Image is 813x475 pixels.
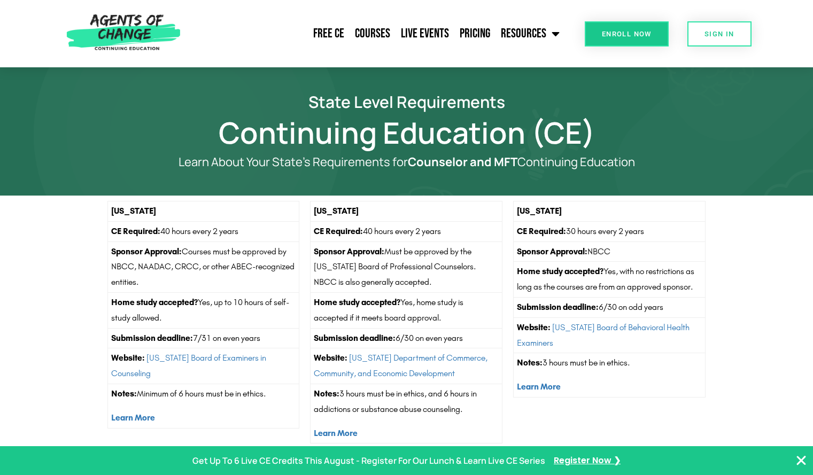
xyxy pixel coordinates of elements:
[517,322,690,348] a: [US_STATE] Board of Behavioral Health Examiners
[185,20,565,47] nav: Menu
[111,412,155,423] a: Learn More
[111,333,193,343] strong: Submission deadline:
[396,20,454,47] a: Live Events
[585,21,669,46] a: Enroll Now
[314,206,359,216] strong: [US_STATE]
[517,357,543,368] strong: Notes:
[107,242,299,292] td: Courses must be approved by NBCC, NAADAC, CRCC, or other ABEC-recognized entities.
[314,388,339,399] strong: Notes:
[111,386,296,402] p: Minimum of 6 hours must be in ethics.
[454,20,495,47] a: Pricing
[311,242,502,292] td: Must be approved by the [US_STATE] Board of Professional Counselors. NBCC is also generally accep...
[145,155,669,169] p: Learn About Your State’s Requirements for Continuing Education
[517,355,702,371] p: 3 hours must be in ethics.
[517,246,587,256] strong: Sponsor Approval:
[514,242,706,262] td: NBCC
[314,353,487,378] a: [US_STATE] Department of Commerce, Community, and Economic Development
[111,388,137,399] strong: Notes:
[314,333,396,343] strong: Submission deadline:
[514,262,706,298] td: Yes, with no restrictions as long as the courses are from an approved sponsor.
[514,297,706,317] td: 6/30 on odd years
[314,246,384,256] strong: Sponsor Approval:
[517,266,603,276] strong: Home study accepted?
[517,206,562,216] strong: [US_STATE]
[495,20,565,47] a: Resources
[314,353,347,363] strong: Website:
[102,94,711,110] h2: State Level Requirements
[517,302,599,312] strong: Submission deadline:
[107,328,299,348] td: 7/31 on even years
[314,428,358,438] a: Learn More
[111,353,145,363] strong: Website:
[602,30,652,37] span: Enroll Now
[107,221,299,242] td: 40 hours every 2 years
[517,322,551,332] strong: Website:
[311,292,502,328] td: Yes, home study is accepted if it meets board approval.
[704,30,734,37] span: SIGN IN
[311,221,502,242] td: 40 hours every 2 years
[795,454,808,467] button: Close Banner
[111,246,182,256] strong: Sponsor Approval:
[311,328,502,348] td: 6/30 on even years
[111,206,156,216] strong: [US_STATE]
[111,297,198,307] strong: Home study accepted?
[111,226,160,236] strong: CE Required:
[107,292,299,328] td: Yes, up to 10 hours of self-study allowed.
[514,221,706,242] td: 30 hours every 2 years
[111,353,266,378] a: [US_STATE] Board of Examiners in Counseling
[314,297,400,307] strong: Home study accepted?
[517,226,566,236] strong: CE Required:
[192,453,545,469] p: Get Up To 6 Live CE Credits This August - Register For Our Lunch & Learn Live CE Series
[314,386,499,417] p: 3 hours must be in ethics, and 6 hours in addictions or substance abuse counseling.
[408,154,517,170] b: Counselor and MFT
[554,453,621,469] a: Register Now ❯
[517,381,561,392] a: Learn More
[308,20,350,47] a: Free CE
[350,20,396,47] a: Courses
[687,21,752,46] a: SIGN IN
[102,120,711,145] h1: Continuing Education (CE)
[314,226,363,236] strong: CE Required:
